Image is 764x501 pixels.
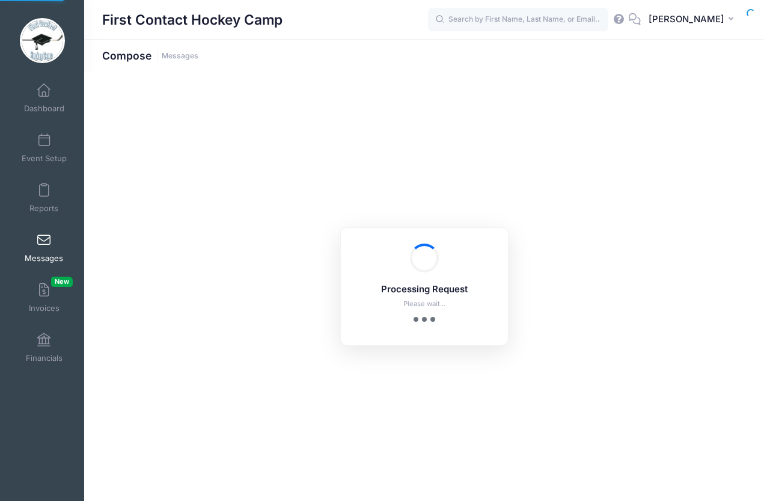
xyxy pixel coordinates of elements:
a: Financials [16,327,73,369]
a: Event Setup [16,127,73,169]
input: Search by First Name, Last Name, or Email... [428,8,608,32]
p: Please wait... [356,299,492,309]
span: Financials [26,353,63,363]
span: Messages [25,253,63,263]
span: Invoices [29,303,60,313]
span: Reports [29,203,58,214]
a: Dashboard [16,77,73,119]
button: [PERSON_NAME] [641,6,746,34]
span: Event Setup [22,153,67,164]
h5: Processing Request [356,284,492,295]
span: New [51,277,73,287]
img: First Contact Hockey Camp [20,18,65,63]
h1: Compose [102,49,198,62]
h1: First Contact Hockey Camp [102,6,283,34]
span: [PERSON_NAME] [649,13,724,26]
span: Dashboard [24,103,64,114]
a: InvoicesNew [16,277,73,319]
a: Reports [16,177,73,219]
a: Messages [16,227,73,269]
a: Messages [162,52,198,61]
